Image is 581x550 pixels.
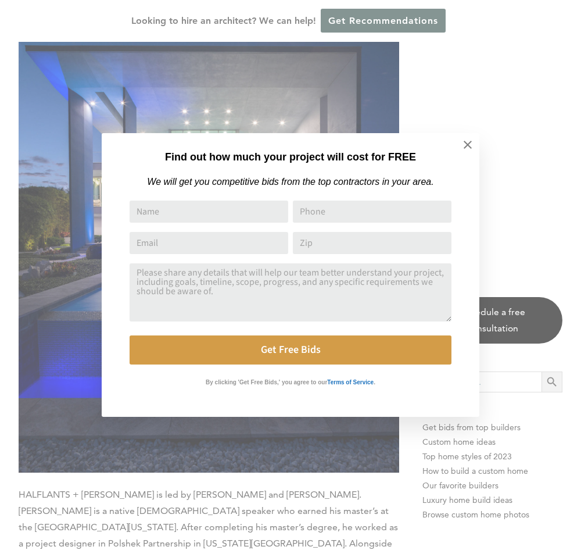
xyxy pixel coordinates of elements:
[130,232,288,254] input: Email Address
[130,201,288,223] input: Name
[130,335,451,365] button: Get Free Bids
[327,379,374,385] strong: Terms of Service
[165,151,416,163] strong: Find out how much your project will cost for FREE
[293,201,451,223] input: Phone
[147,177,433,187] em: We will get you competitive bids from the top contractors in your area.
[327,376,374,386] a: Terms of Service
[447,124,488,165] button: Close
[374,379,375,385] strong: .
[206,379,327,385] strong: By clicking 'Get Free Bids,' you agree to our
[130,263,451,322] textarea: Comment or Message
[293,232,451,254] input: Zip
